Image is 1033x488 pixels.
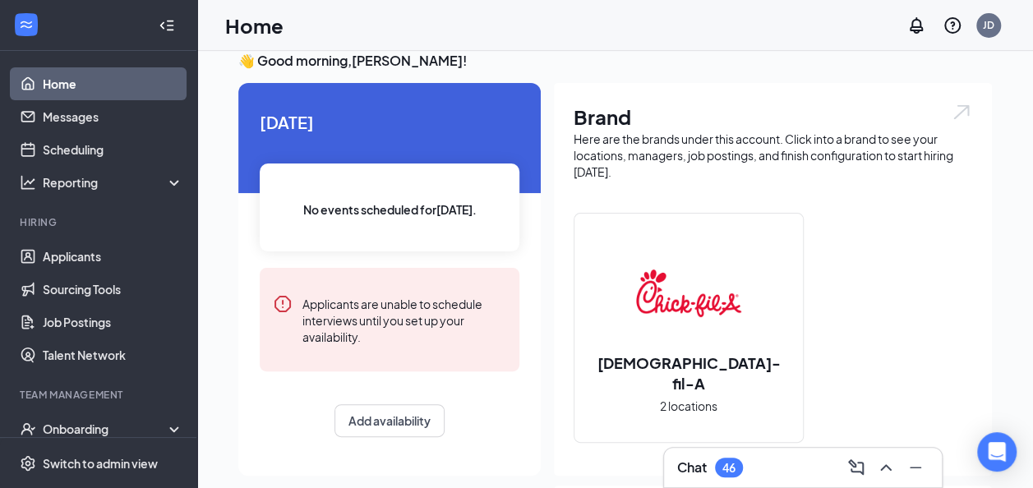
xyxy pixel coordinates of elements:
[18,16,35,33] svg: WorkstreamLogo
[302,294,506,345] div: Applicants are unable to schedule interviews until you set up your availability.
[846,458,866,477] svg: ComposeMessage
[574,103,972,131] h1: Brand
[636,241,741,346] img: Chick-fil-A
[260,109,519,135] span: [DATE]
[238,52,992,70] h3: 👋 Good morning, [PERSON_NAME] !
[902,454,929,481] button: Minimize
[722,461,736,475] div: 46
[43,455,158,472] div: Switch to admin view
[334,404,445,437] button: Add availability
[951,103,972,122] img: open.6027fd2a22e1237b5b06.svg
[20,174,36,191] svg: Analysis
[43,174,184,191] div: Reporting
[159,17,175,34] svg: Collapse
[977,432,1017,472] div: Open Intercom Messenger
[273,294,293,314] svg: Error
[225,12,284,39] h1: Home
[43,421,169,437] div: Onboarding
[906,16,926,35] svg: Notifications
[43,338,183,371] a: Talent Network
[574,352,803,394] h2: [DEMOGRAPHIC_DATA]-fil-A
[660,397,717,415] span: 2 locations
[983,18,994,32] div: JD
[677,458,707,476] h3: Chat
[876,458,896,477] svg: ChevronUp
[43,306,183,338] a: Job Postings
[43,273,183,306] a: Sourcing Tools
[20,215,180,229] div: Hiring
[574,131,972,180] div: Here are the brands under this account. Click into a brand to see your locations, managers, job p...
[20,421,36,437] svg: UserCheck
[43,133,183,166] a: Scheduling
[43,240,183,273] a: Applicants
[943,16,962,35] svg: QuestionInfo
[906,458,925,477] svg: Minimize
[873,454,899,481] button: ChevronUp
[43,100,183,133] a: Messages
[843,454,869,481] button: ComposeMessage
[20,455,36,472] svg: Settings
[20,388,180,402] div: Team Management
[43,67,183,100] a: Home
[303,200,477,219] span: No events scheduled for [DATE] .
